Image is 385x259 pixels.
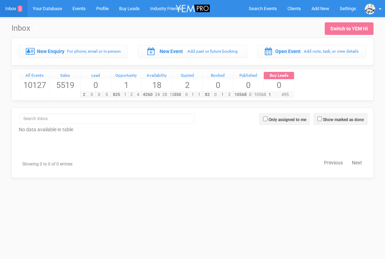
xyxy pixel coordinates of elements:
span: 0 [248,91,253,98]
a: Booked [203,72,233,80]
a: Opportunity [111,72,141,80]
input: Search Inbox [20,113,195,124]
div: Switch to YEM Hi [330,25,368,32]
span: 1 [111,79,141,91]
a: Next [348,158,366,167]
h1: Inbox [11,24,38,32]
a: New Enquiry For phone, email or in-person [19,45,128,58]
span: 1 [263,91,276,98]
span: 16 [168,91,176,98]
a: Sales [50,72,80,80]
span: 825 [111,91,122,98]
span: 1 [122,91,129,98]
label: New Enquiry [37,48,64,55]
span: 0 [183,91,190,98]
span: 5519 [50,79,80,91]
a: Quoted [172,72,202,80]
span: 10568 [253,91,268,98]
a: Lead [80,72,111,80]
label: Only assigned to me [269,117,306,123]
span: 2 [172,79,202,91]
span: 0 [95,91,103,98]
label: Open Event [275,48,301,55]
span: 18 [142,79,172,91]
img: data [365,4,375,14]
span: 4 [134,91,141,98]
small: For phone, email or in-person [67,49,121,54]
small: Add past or future booking [187,49,238,54]
span: 0 [103,91,111,98]
span: 2 [80,91,88,98]
span: 28 [161,91,169,98]
span: 10568 [233,91,248,98]
span: 0 [203,79,233,91]
span: 2 [128,91,135,98]
span: 3 [18,6,22,12]
span: 1 [196,91,202,98]
label: New Event [160,48,183,55]
span: 1 [190,91,196,98]
a: Previous [320,158,347,167]
span: 0 [233,79,264,91]
td: No data available in table [19,126,366,133]
span: 0 [88,91,96,98]
span: 0 [212,91,219,98]
a: Published [233,72,264,80]
div: Showing 0 to 0 of 0 entries [19,158,128,171]
small: Add note, task, or view details [304,49,359,54]
a: New Event Add past or future booking [138,45,247,58]
span: 10127 [20,79,50,91]
span: 0 [80,79,111,91]
label: Show marked as done [323,117,364,123]
span: 2 [226,91,233,98]
span: 0 [264,79,294,91]
span: Clients [287,6,301,11]
span: Search Events [249,6,277,11]
span: 24 [154,91,161,98]
span: 495 [276,91,294,98]
a: Availability [142,72,172,80]
a: Buy Leads [264,72,294,80]
a: All Events [20,72,50,80]
span: 4260 [141,91,154,98]
a: Open Event Add note, task, or view details [257,45,366,58]
span: 1 [219,91,226,98]
span: Add New [311,6,329,11]
span: 350 [172,91,183,98]
a: Switch to YEM Hi [325,22,374,35]
span: 82 [202,91,212,98]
